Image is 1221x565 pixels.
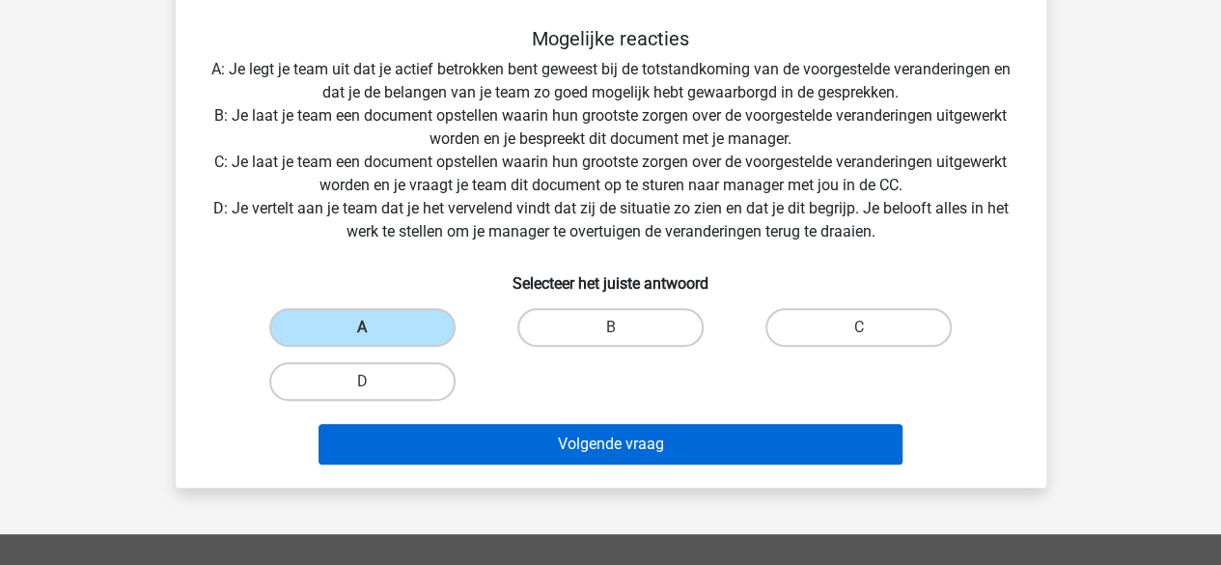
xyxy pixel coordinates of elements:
label: A [269,308,456,347]
label: B [517,308,704,347]
label: C [765,308,952,347]
button: Volgende vraag [319,424,902,465]
h5: Mogelijke reacties [207,27,1015,50]
h6: Selecteer het juiste antwoord [207,259,1015,293]
label: D [269,362,456,401]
